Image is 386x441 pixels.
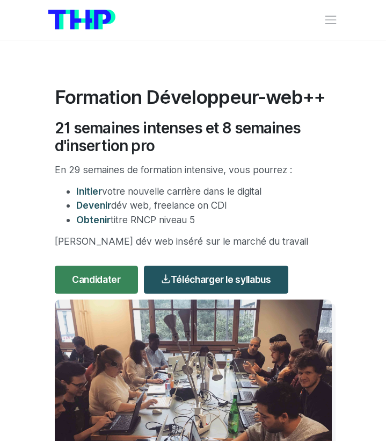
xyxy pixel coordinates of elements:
[55,266,139,294] a: Candidater
[55,234,332,248] p: [PERSON_NAME] dév web inséré sur le marché du travail
[76,184,332,198] li: votre nouvelle carrière dans le digital
[76,200,111,211] span: Devenir
[144,266,289,294] a: Télécharger le syllabus
[55,163,332,177] p: En 29 semaines de formation intensive, vous pourrez :
[324,13,338,27] button: Toggle navigation
[55,86,332,108] h1: Formation Développeur-web++
[76,186,102,197] span: Initier
[76,198,332,212] li: dév web, freelance on CDI
[55,119,332,155] h2: 21 semaines intenses et 8 semaines d'insertion pro
[76,214,111,225] span: Obtenir
[48,10,115,30] img: logo
[76,213,332,227] li: titre RNCP niveau 5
